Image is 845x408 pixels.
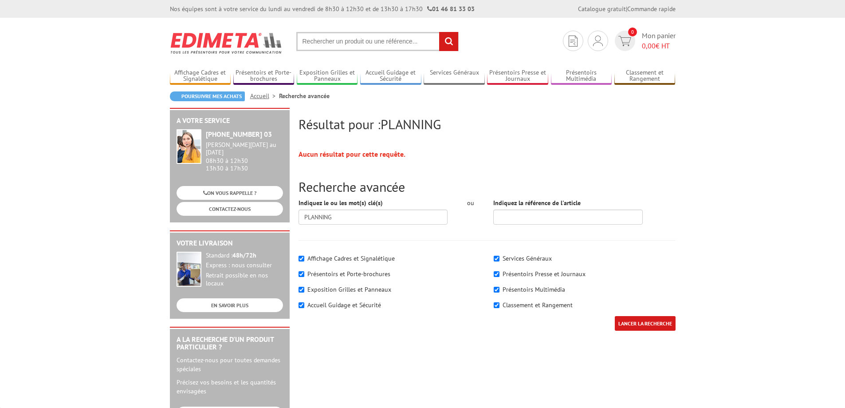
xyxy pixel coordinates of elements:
div: Retrait possible en nos locaux [206,272,283,288]
input: Présentoirs et Porte-brochures [299,271,304,277]
img: devis rapide [618,36,631,46]
a: ON VOUS RAPPELLE ? [177,186,283,200]
label: Présentoirs Multimédia [503,285,565,293]
a: Affichage Cadres et Signalétique [170,69,231,83]
input: Présentoirs Multimédia [494,287,499,293]
label: Exposition Grilles et Panneaux [307,285,391,293]
span: Mon panier [642,31,676,51]
a: Présentoirs et Porte-brochures [233,69,295,83]
a: devis rapide 0 Mon panier 0,00€ HT [613,31,676,51]
div: | [578,4,676,13]
span: € HT [642,41,676,51]
label: Indiquez le ou les mot(s) clé(s) [299,198,383,207]
label: Services Généraux [503,254,552,262]
input: Classement et Rangement [494,302,499,308]
span: 0 [628,28,637,36]
li: Recherche avancée [279,91,330,100]
input: Rechercher un produit ou une référence... [296,32,459,51]
input: Services Généraux [494,256,499,261]
p: Contactez-nous pour toutes demandes spéciales [177,356,283,373]
div: Nos équipes sont à votre service du lundi au vendredi de 8h30 à 12h30 et de 13h30 à 17h30 [170,4,475,13]
a: Commande rapide [627,5,676,13]
img: widget-service.jpg [177,129,201,164]
input: Exposition Grilles et Panneaux [299,287,304,293]
a: Accueil Guidage et Sécurité [360,69,421,83]
a: Exposition Grilles et Panneaux [297,69,358,83]
input: LANCER LA RECHERCHE [615,316,676,331]
a: Catalogue gratuit [578,5,626,13]
a: Accueil [250,92,279,100]
strong: Aucun résultat pour cette requête. [299,150,405,158]
input: Affichage Cadres et Signalétique [299,256,304,261]
img: Edimeta [170,27,283,59]
span: PLANNING [381,115,441,133]
div: Standard : [206,252,283,260]
img: devis rapide [569,36,578,47]
a: Services Généraux [424,69,485,83]
a: Présentoirs Presse et Journaux [487,69,548,83]
img: widget-livraison.jpg [177,252,201,287]
h2: A la recherche d'un produit particulier ? [177,336,283,351]
img: devis rapide [593,36,603,46]
label: Classement et Rangement [503,301,573,309]
input: Présentoirs Presse et Journaux [494,271,499,277]
label: Présentoirs Presse et Journaux [503,270,586,278]
h2: Résultat pour : [299,117,676,131]
strong: [PHONE_NUMBER] 03 [206,130,272,139]
h2: A votre service [177,117,283,125]
a: CONTACTEZ-NOUS [177,202,283,216]
a: Présentoirs Multimédia [551,69,612,83]
a: Poursuivre mes achats [170,91,245,101]
label: Accueil Guidage et Sécurité [307,301,381,309]
label: Indiquez la référence de l'article [493,198,581,207]
input: rechercher [439,32,458,51]
p: Précisez vos besoins et les quantités envisagées [177,378,283,396]
h2: Recherche avancée [299,179,676,194]
h2: Votre livraison [177,239,283,247]
span: 0,00 [642,41,656,50]
div: ou [461,198,480,207]
div: Express : nous consulter [206,261,283,269]
label: Présentoirs et Porte-brochures [307,270,390,278]
a: EN SAVOIR PLUS [177,298,283,312]
div: 08h30 à 12h30 13h30 à 17h30 [206,141,283,172]
a: Classement et Rangement [614,69,676,83]
strong: 48h/72h [232,251,256,259]
label: Affichage Cadres et Signalétique [307,254,395,262]
input: Accueil Guidage et Sécurité [299,302,304,308]
strong: 01 46 81 33 03 [427,5,475,13]
div: [PERSON_NAME][DATE] au [DATE] [206,141,283,156]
